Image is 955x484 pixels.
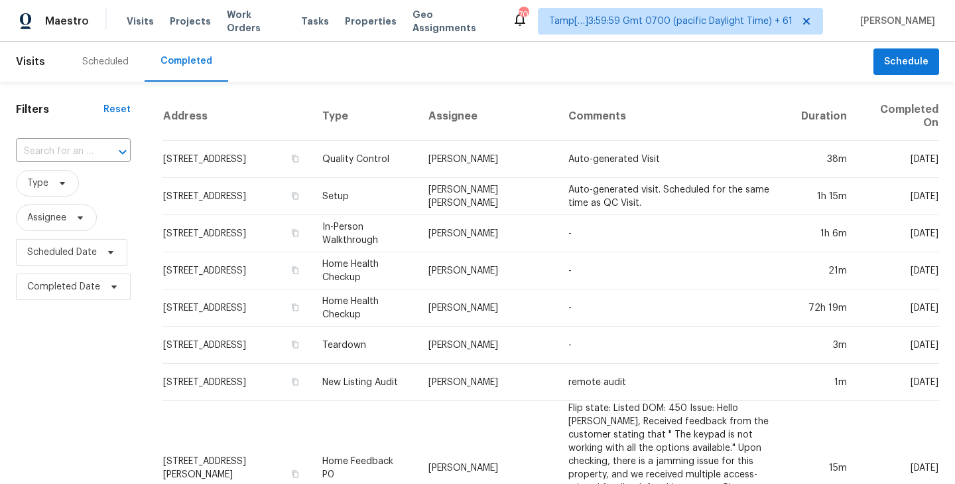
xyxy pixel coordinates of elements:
td: [PERSON_NAME] [418,141,557,178]
th: Type [312,92,418,141]
td: [DATE] [858,215,939,252]
span: Projects [170,15,211,28]
td: 1m [791,364,858,401]
button: Copy Address [289,153,301,165]
td: Home Health Checkup [312,289,418,327]
td: - [558,252,791,289]
button: Copy Address [289,190,301,202]
td: [DATE] [858,141,939,178]
span: [PERSON_NAME] [855,15,935,28]
span: Assignee [27,211,66,224]
td: Auto-generated visit. Scheduled for the same time as QC Visit. [558,178,791,215]
td: [PERSON_NAME] [418,364,557,401]
td: [PERSON_NAME] [418,215,557,252]
td: In-Person Walkthrough [312,215,418,252]
span: Visits [16,47,45,76]
td: 1h 6m [791,215,858,252]
td: New Listing Audit [312,364,418,401]
button: Copy Address [289,227,301,239]
td: [STREET_ADDRESS] [162,141,312,178]
button: Copy Address [289,264,301,276]
span: Visits [127,15,154,28]
span: Geo Assignments [413,8,496,35]
td: [STREET_ADDRESS] [162,215,312,252]
button: Schedule [873,48,939,76]
td: Teardown [312,327,418,364]
td: [DATE] [858,327,939,364]
td: Setup [312,178,418,215]
td: [PERSON_NAME] [418,327,557,364]
td: Auto-generated Visit [558,141,791,178]
h1: Filters [16,103,103,116]
th: Assignee [418,92,557,141]
td: - [558,289,791,327]
td: remote audit [558,364,791,401]
input: Search for an address... [16,141,94,162]
th: Completed On [858,92,939,141]
td: 1h 15m [791,178,858,215]
td: Home Health Checkup [312,252,418,289]
span: Properties [345,15,397,28]
td: - [558,327,791,364]
td: [DATE] [858,364,939,401]
td: - [558,215,791,252]
div: 707 [519,8,528,21]
span: Maestro [45,15,89,28]
th: Address [162,92,312,141]
td: 3m [791,327,858,364]
button: Copy Address [289,339,301,351]
td: 38m [791,141,858,178]
button: Copy Address [289,468,301,480]
td: [PERSON_NAME] [418,252,557,289]
button: Copy Address [289,301,301,313]
div: Reset [103,103,131,116]
span: Tamp[…]3:59:59 Gmt 0700 (pacific Daylight Time) + 61 [549,15,793,28]
td: [PERSON_NAME] [PERSON_NAME] [418,178,557,215]
td: 21m [791,252,858,289]
button: Copy Address [289,376,301,388]
td: 72h 19m [791,289,858,327]
th: Comments [558,92,791,141]
span: Schedule [884,54,928,70]
div: Scheduled [82,55,129,68]
td: [DATE] [858,289,939,327]
div: Completed [160,54,212,68]
td: [STREET_ADDRESS] [162,364,312,401]
td: [STREET_ADDRESS] [162,252,312,289]
td: Quality Control [312,141,418,178]
td: [PERSON_NAME] [418,289,557,327]
span: Scheduled Date [27,246,97,259]
th: Duration [791,92,858,141]
td: [STREET_ADDRESS] [162,327,312,364]
td: [DATE] [858,252,939,289]
td: [DATE] [858,178,939,215]
span: Tasks [301,17,329,26]
span: Type [27,177,48,190]
span: Work Orders [227,8,285,35]
span: Completed Date [27,280,100,293]
td: [STREET_ADDRESS] [162,289,312,327]
td: [STREET_ADDRESS] [162,178,312,215]
button: Open [113,143,132,161]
